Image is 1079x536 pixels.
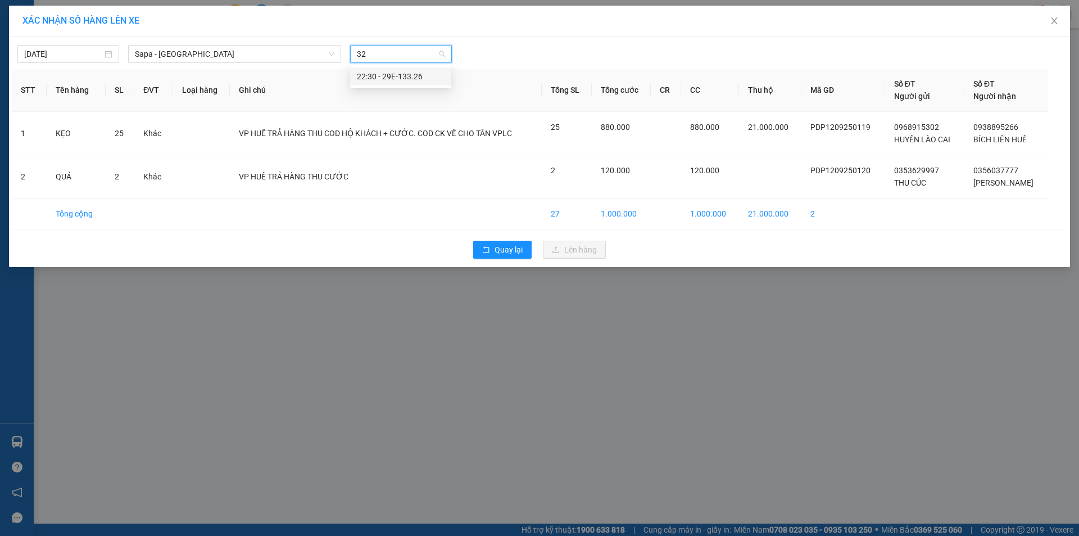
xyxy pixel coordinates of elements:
span: Sapa - Ninh Bình [135,46,334,62]
div: 22:30 - 29E-133.26 [357,70,445,83]
span: 880.000 [690,123,719,132]
th: Mã GD [801,69,885,112]
span: Người nhận [973,92,1016,101]
span: 0968915302 [894,123,939,132]
span: VP HUẾ TRẢ HÀNG THU COD HỘ KHÁCH + CƯỚC. COD CK VỀ CHO TÂN VPLC [239,129,512,138]
span: PDP1209250119 [810,123,871,132]
span: 120.000 [601,166,630,175]
span: 0938895266 [973,123,1018,132]
th: Tên hàng [47,69,106,112]
td: Khác [134,112,173,155]
button: uploadLên hàng [543,241,606,259]
span: close [1050,16,1059,25]
th: Tổng SL [542,69,592,112]
span: VP HUẾ TRẢ HÀNG THU CƯỚC [239,172,348,181]
span: 880.000 [601,123,630,132]
span: Số ĐT [894,79,915,88]
span: 120.000 [690,166,719,175]
span: 21.000.000 [748,123,788,132]
span: XÁC NHẬN SỐ HÀNG LÊN XE [22,15,139,26]
th: Loại hàng [173,69,230,112]
td: 21.000.000 [739,199,801,229]
span: [PERSON_NAME] [973,178,1033,187]
span: rollback [482,246,490,255]
th: ĐVT [134,69,173,112]
span: down [328,51,335,57]
td: 1.000.000 [681,199,739,229]
span: 25 [551,123,560,132]
button: Close [1039,6,1070,37]
td: Tổng cộng [47,199,106,229]
td: QUẢ [47,155,106,199]
td: 1 [12,112,47,155]
span: 0353629997 [894,166,939,175]
th: STT [12,69,47,112]
td: 27 [542,199,592,229]
span: BÍCH LIÊN HUẾ [973,135,1027,144]
th: CC [681,69,739,112]
span: Người gửi [894,92,930,101]
span: Số ĐT [973,79,995,88]
th: Ghi chú [230,69,541,112]
th: SL [106,69,134,112]
button: rollbackQuay lại [473,241,532,259]
input: 12/09/2025 [24,48,102,60]
span: 2 [115,172,119,181]
td: 1.000.000 [592,199,651,229]
span: THU CÚC [894,178,926,187]
th: Tổng cước [592,69,651,112]
span: 0356037777 [973,166,1018,175]
td: 2 [801,199,885,229]
span: HUYỀN LÀO CAI [894,135,950,144]
span: PDP1209250120 [810,166,871,175]
th: CR [651,69,681,112]
span: Quay lại [495,244,523,256]
span: 2 [551,166,555,175]
th: Thu hộ [739,69,801,112]
td: KẸO [47,112,106,155]
td: Khác [134,155,173,199]
td: 2 [12,155,47,199]
span: 25 [115,129,124,138]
